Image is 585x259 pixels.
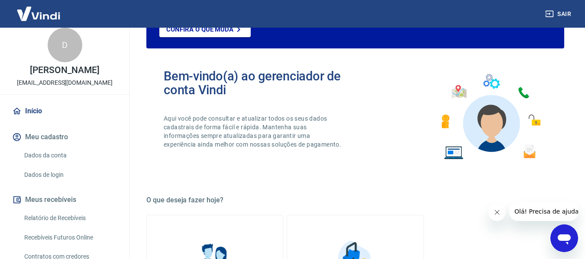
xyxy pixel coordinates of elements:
[21,229,119,246] a: Recebíveis Futuros Online
[5,6,73,13] span: Olá! Precisa de ajuda?
[48,28,82,62] div: D
[433,69,547,165] img: Imagem de um avatar masculino com diversos icones exemplificando as funcionalidades do gerenciado...
[146,196,564,205] h5: O que deseja fazer hoje?
[30,66,99,75] p: [PERSON_NAME]
[164,69,356,97] h2: Bem-vindo(a) ao gerenciador de conta Vindi
[21,209,119,227] a: Relatório de Recebíveis
[10,0,67,27] img: Vindi
[509,202,578,221] iframe: Mensagem da empresa
[164,114,343,149] p: Aqui você pode consultar e atualizar todos os seus dados cadastrais de forma fácil e rápida. Mant...
[543,6,575,22] button: Sair
[10,190,119,209] button: Meus recebíveis
[166,26,233,33] p: Confira o que muda
[21,147,119,164] a: Dados da conta
[17,78,113,87] p: [EMAIL_ADDRESS][DOMAIN_NAME]
[159,22,251,37] a: Confira o que muda
[10,102,119,121] a: Início
[10,128,119,147] button: Meu cadastro
[21,166,119,184] a: Dados de login
[488,204,506,221] iframe: Fechar mensagem
[550,224,578,252] iframe: Botão para abrir a janela de mensagens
